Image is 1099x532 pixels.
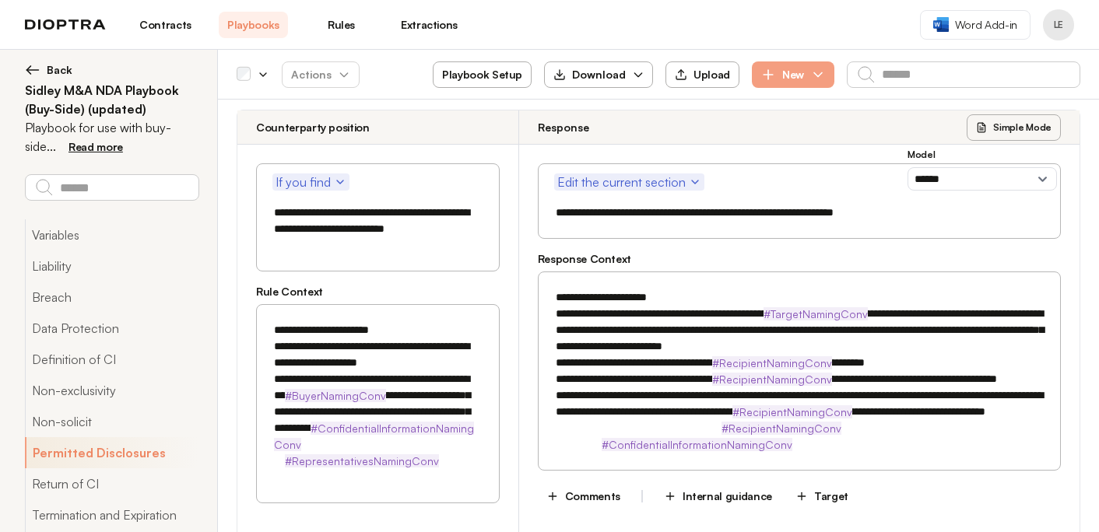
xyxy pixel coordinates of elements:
[272,173,349,191] button: If you find
[25,499,198,530] button: Termination and Expiration
[25,250,198,282] button: Liability
[25,468,198,499] button: Return of CI
[722,422,841,435] strong: #RecipientNamingConv
[1043,9,1074,40] button: Profile menu
[554,173,704,191] button: Edit the current section
[732,405,852,418] strong: #RecipientNamingConv
[47,62,72,78] span: Back
[276,173,346,191] span: If you find
[237,68,251,82] div: Select all
[764,307,868,320] strong: #TargetNamingConv
[47,138,56,154] span: ...
[25,406,198,437] button: Non-solicit
[553,67,626,82] div: Download
[908,149,1057,161] h3: Model
[279,61,363,89] span: Actions
[282,61,360,88] button: Actions
[274,422,474,451] strong: #ConfidentialInformationNamingConv
[219,12,288,38] a: Playbooks
[395,12,464,38] a: Extractions
[538,483,629,509] button: Comments
[307,12,376,38] a: Rules
[538,251,1061,267] h3: Response Context
[712,373,832,386] strong: #RecipientNamingConv
[25,282,198,313] button: Breach
[933,17,949,32] img: word
[25,118,198,156] p: Playbook for use with buy-side
[25,219,198,250] button: Variables
[787,483,857,509] button: Target
[25,19,106,30] img: logo
[131,12,200,38] a: Contracts
[68,140,123,153] span: Read more
[602,438,792,451] strong: #ConfidentialInformationNamingConv
[285,454,439,467] strong: #RepresentativesNamingConv
[557,173,701,191] span: Edit the current section
[25,313,198,344] button: Data Protection
[256,284,500,299] h3: Rule Context
[25,344,198,375] button: Definition of CI
[920,10,1031,40] a: Word Add-in
[675,68,730,82] div: Upload
[712,356,832,369] strong: #RecipientNamingConv
[25,375,198,406] button: Non-exclusivity
[908,167,1057,191] select: Model
[538,120,589,135] h3: Response
[25,81,198,118] h2: Sidley M&A NDA Playbook (Buy-Side) (updated)
[544,61,653,88] button: Download
[25,62,40,78] img: left arrow
[967,114,1061,141] button: Simple Mode
[25,437,198,468] button: Permitted Disclosures
[665,61,739,88] button: Upload
[955,17,1017,33] span: Word Add-in
[433,61,532,88] button: Playbook Setup
[655,483,781,509] button: Internal guidance
[285,389,386,402] strong: #BuyerNamingConv
[256,120,370,135] h3: Counterparty position
[25,62,198,78] button: Back
[752,61,834,88] button: New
